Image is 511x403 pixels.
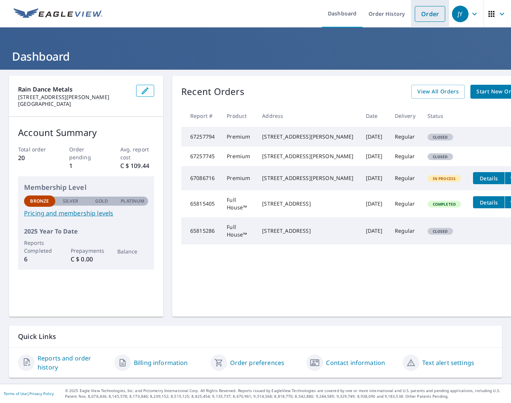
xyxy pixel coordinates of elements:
th: Report # [181,105,221,127]
td: Regular [389,127,422,147]
p: 6 [24,255,55,264]
p: Prepayments [71,247,102,255]
td: Premium [221,166,256,190]
div: [STREET_ADDRESS][PERSON_NAME] [262,133,353,140]
td: [DATE] [360,166,389,190]
p: Order pending [69,145,103,161]
td: Regular [389,166,422,190]
p: [STREET_ADDRESS][PERSON_NAME] [18,94,130,101]
td: 67257745 [181,147,221,166]
th: Address [256,105,359,127]
td: Full House™ [221,217,256,244]
a: Billing information [134,358,188,367]
p: Rain Dance Metals [18,85,130,94]
span: Closed [428,134,452,140]
div: [STREET_ADDRESS] [262,200,353,208]
span: Details [478,175,500,182]
p: 2025 Year To Date [24,227,148,236]
div: [STREET_ADDRESS][PERSON_NAME] [262,174,353,182]
span: Details [478,199,500,206]
td: Regular [389,147,422,166]
p: 20 [18,153,52,162]
a: Order preferences [230,358,285,367]
button: detailsBtn-67086716 [473,172,505,184]
p: C $ 109.44 [120,161,155,170]
p: Balance [117,247,149,255]
td: Full House™ [221,190,256,217]
th: Product [221,105,256,127]
p: C $ 0.00 [71,255,102,264]
img: EV Logo [14,8,102,20]
td: [DATE] [360,147,389,166]
td: [DATE] [360,217,389,244]
a: Order [415,6,445,22]
p: Avg. report cost [120,145,155,161]
a: Text alert settings [422,358,474,367]
td: Regular [389,190,422,217]
p: Membership Level [24,182,148,192]
p: Account Summary [18,126,154,139]
span: Closed [428,154,452,159]
a: Privacy Policy [29,391,54,396]
p: [GEOGRAPHIC_DATA] [18,101,130,107]
p: Gold [95,198,108,205]
button: detailsBtn-65815405 [473,196,505,208]
p: | [4,391,54,396]
span: Completed [428,201,460,207]
td: 67257794 [181,127,221,147]
p: Recent Orders [181,85,244,99]
p: © 2025 Eagle View Technologies, Inc. and Pictometry International Corp. All Rights Reserved. Repo... [65,388,507,399]
h1: Dashboard [9,49,502,64]
span: Closed [428,229,452,234]
a: View All Orders [411,85,465,99]
td: [DATE] [360,127,389,147]
th: Status [422,105,467,127]
p: Silver [63,198,79,205]
span: View All Orders [417,87,459,96]
div: [STREET_ADDRESS][PERSON_NAME] [262,153,353,160]
a: Terms of Use [4,391,27,396]
p: Quick Links [18,332,493,341]
th: Date [360,105,389,127]
td: 65815286 [181,217,221,244]
a: Contact information [326,358,385,367]
p: Platinum [121,198,144,205]
td: Regular [389,217,422,244]
div: JY [452,6,469,22]
p: 1 [69,161,103,170]
a: Reports and order history [38,354,108,372]
div: [STREET_ADDRESS] [262,227,353,235]
td: 67086716 [181,166,221,190]
a: Pricing and membership levels [24,209,148,218]
td: Premium [221,127,256,147]
td: [DATE] [360,190,389,217]
span: In Process [428,176,461,181]
p: Reports Completed [24,239,55,255]
p: Bronze [30,198,49,205]
p: Total order [18,145,52,153]
th: Delivery [389,105,422,127]
td: Premium [221,147,256,166]
td: 65815405 [181,190,221,217]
